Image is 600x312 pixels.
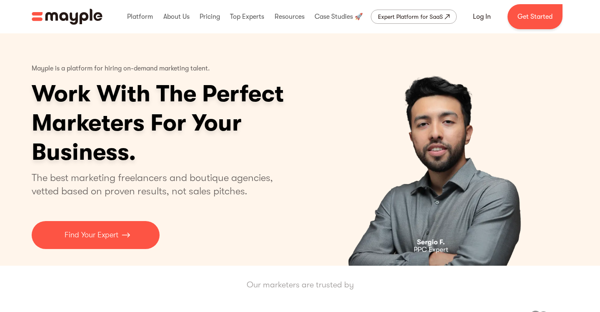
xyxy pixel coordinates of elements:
a: home [32,9,102,25]
p: The best marketing freelancers and boutique agencies, vetted based on proven results, not sales p... [32,171,283,198]
a: Log In [463,7,501,27]
a: Find Your Expert [32,221,160,249]
div: Platform [125,3,155,30]
div: Expert Platform for SaaS [378,12,443,22]
a: Get Started [507,4,562,29]
div: Top Experts [228,3,266,30]
div: carousel [308,33,568,266]
div: Pricing [197,3,222,30]
div: 1 of 4 [308,33,568,266]
div: Resources [272,3,307,30]
p: Find Your Expert [65,229,118,241]
img: Mayple logo [32,9,102,25]
a: Expert Platform for SaaS [371,10,457,24]
p: Mayple is a platform for hiring on-demand marketing talent. [32,58,210,79]
h1: Work With The Perfect Marketers For Your Business. [32,79,348,167]
div: About Us [161,3,192,30]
